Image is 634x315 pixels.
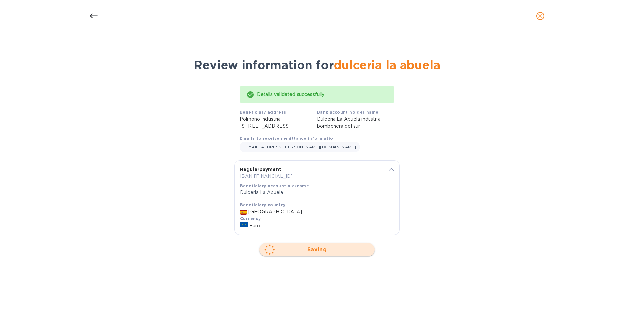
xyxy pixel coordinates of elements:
[257,89,388,100] div: Details validated successfully
[240,202,286,207] b: Beneficiary country
[248,209,302,214] span: [GEOGRAPHIC_DATA]
[194,58,440,72] span: Review information for
[240,167,281,172] b: Regular payment
[240,189,381,196] p: Dulceria La Abuela
[240,183,309,188] b: Beneficiary account nickname
[240,210,247,215] img: ES
[244,144,356,149] span: [EMAIL_ADDRESS][PERSON_NAME][DOMAIN_NAME]
[317,110,379,115] b: Bank account holder name
[240,110,286,115] b: Beneficiary address
[240,173,381,180] p: IBAN [FINANCIAL_ID]
[334,58,440,72] span: dulceria la abuela
[249,223,260,228] span: Euro
[317,116,394,130] p: Dulceria La Abuela industrial bombonera del sur
[240,116,317,130] p: Poligono Industrial [STREET_ADDRESS]
[240,136,336,141] b: Emails to receive remittance information
[532,8,548,24] button: close
[240,216,261,221] b: Currency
